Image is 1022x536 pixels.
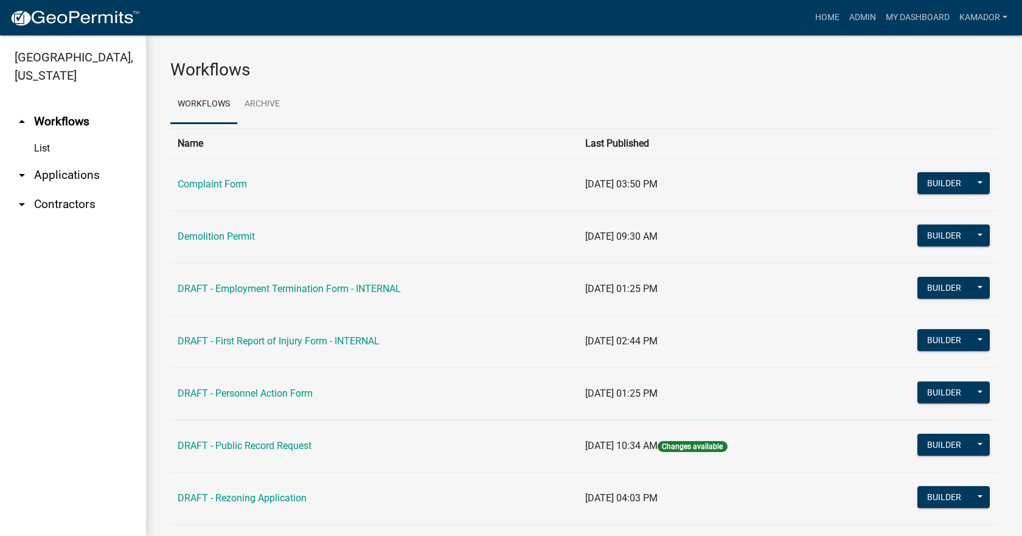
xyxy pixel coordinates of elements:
[881,6,954,29] a: My Dashboard
[810,6,844,29] a: Home
[585,388,658,399] span: [DATE] 01:25 PM
[170,85,237,124] a: Workflows
[917,381,971,403] button: Builder
[917,172,971,194] button: Builder
[585,440,658,451] span: [DATE] 10:34 AM
[658,441,727,452] span: Changes available
[585,178,658,190] span: [DATE] 03:50 PM
[15,197,29,212] i: arrow_drop_down
[178,440,311,451] a: DRAFT - Public Record Request
[954,6,1012,29] a: Kamador
[170,60,998,80] h3: Workflows
[585,283,658,294] span: [DATE] 01:25 PM
[844,6,881,29] a: Admin
[917,486,971,508] button: Builder
[178,231,255,242] a: Demolition Permit
[585,335,658,347] span: [DATE] 02:44 PM
[178,178,247,190] a: Complaint Form
[585,492,658,504] span: [DATE] 04:03 PM
[578,128,846,158] th: Last Published
[917,224,971,246] button: Builder
[178,283,401,294] a: DRAFT - Employment Termination Form - INTERNAL
[585,231,658,242] span: [DATE] 09:30 AM
[170,128,578,158] th: Name
[178,492,307,504] a: DRAFT - Rezoning Application
[917,434,971,456] button: Builder
[15,168,29,183] i: arrow_drop_down
[237,85,287,124] a: Archive
[917,277,971,299] button: Builder
[178,335,380,347] a: DRAFT - First Report of Injury Form - INTERNAL
[178,388,313,399] a: DRAFT - Personnel Action Form
[917,329,971,351] button: Builder
[15,114,29,129] i: arrow_drop_up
